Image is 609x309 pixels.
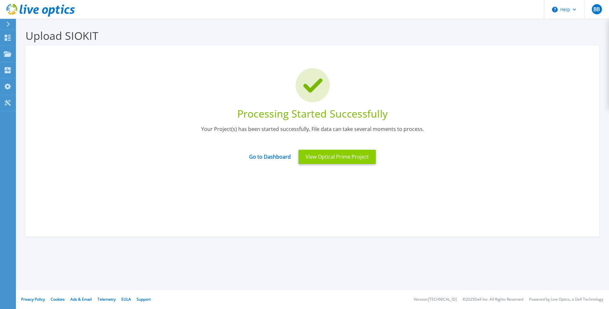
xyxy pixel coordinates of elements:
a: Telemetry [97,297,116,302]
a: EULA [121,297,131,302]
div: Processing Started Successfully [35,107,590,121]
li: Version: [TECHNICAL_ID] [414,298,457,302]
a: Privacy Policy [21,297,45,302]
li: © 2025 Dell Inc. All Rights Reserved [462,298,523,302]
a: Ads & Email [70,297,92,302]
a: Cookies [51,297,65,302]
li: Powered by Live Optics, a Dell Technology [529,298,603,302]
div: Your Project(s) has been started successfully, File data can take several moments to process. [35,126,590,141]
h3: Upload SIOKIT [25,28,599,43]
a: Support [137,297,151,302]
a: Go to Dashboard [249,148,291,160]
span: BB [593,7,600,12]
button: View Optical Prime Project [298,150,376,164]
